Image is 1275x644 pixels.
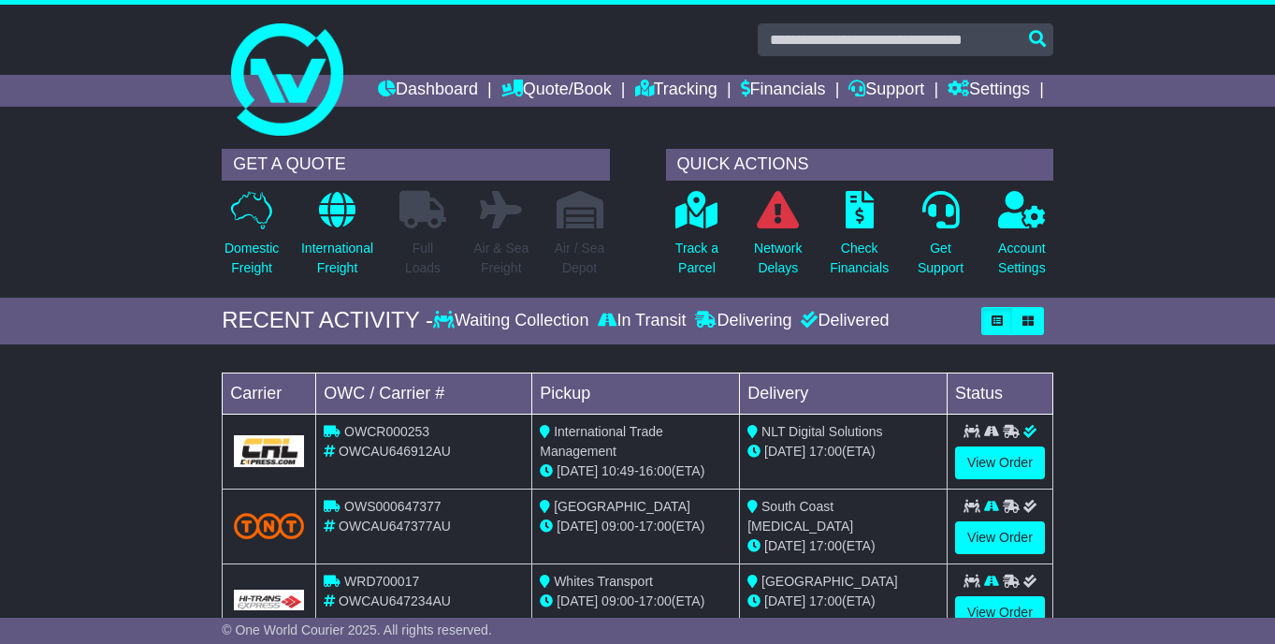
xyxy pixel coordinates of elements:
span: OWCAU647234AU [339,593,451,608]
p: Full Loads [399,239,446,278]
span: Whites Transport [554,574,653,589]
span: [DATE] [764,593,805,608]
span: [DATE] [557,519,598,534]
td: Delivery [740,373,948,414]
div: (ETA) [747,592,939,611]
p: Track a Parcel [675,239,718,278]
p: International Freight [301,239,373,278]
td: OWC / Carrier # [316,373,532,414]
img: GetCarrierServiceLogo [234,435,304,467]
div: (ETA) [747,536,939,556]
span: OWS000647377 [344,499,442,514]
span: 17:00 [809,538,842,553]
td: Carrier [223,373,316,414]
div: Waiting Collection [433,311,593,331]
p: Air & Sea Freight [473,239,529,278]
span: 09:00 [601,593,634,608]
td: Status [948,373,1053,414]
span: © One World Courier 2025. All rights reserved. [222,622,492,637]
p: Domestic Freight [225,239,279,278]
img: TNT_Domestic.png [234,513,304,538]
p: Air / Sea Depot [555,239,605,278]
div: Delivered [796,311,889,331]
span: [GEOGRAPHIC_DATA] [761,574,898,589]
td: Pickup [532,373,740,414]
a: Track aParcel [674,190,719,288]
span: 17:00 [639,519,672,534]
div: - (ETA) [540,592,732,611]
span: OWCAU647377AU [339,519,451,534]
a: Financials [741,75,826,107]
div: (ETA) [747,442,939,461]
span: [DATE] [764,538,805,553]
span: 09:00 [601,519,634,534]
a: View Order [955,521,1045,554]
a: CheckFinancials [829,190,890,288]
a: Settings [948,75,1030,107]
a: AccountSettings [997,190,1047,288]
p: Account Settings [998,239,1046,278]
span: OWCAU646912AU [339,444,451,459]
a: View Order [955,446,1045,479]
a: Quote/Book [501,75,612,107]
a: NetworkDelays [753,190,803,288]
a: Support [848,75,924,107]
span: International Trade Management [540,424,663,459]
span: OWCR000253 [344,424,429,439]
span: 17:00 [639,593,672,608]
div: RECENT ACTIVITY - [222,307,433,334]
a: View Order [955,596,1045,629]
span: WRD700017 [344,574,419,589]
a: GetSupport [917,190,964,288]
div: - (ETA) [540,517,732,536]
a: DomesticFreight [224,190,280,288]
div: - (ETA) [540,461,732,481]
span: [GEOGRAPHIC_DATA] [554,499,690,514]
a: Tracking [635,75,717,107]
img: GetCarrierServiceLogo [234,590,304,610]
div: QUICK ACTIONS [666,149,1053,181]
span: South Coast [MEDICAL_DATA] [747,499,853,534]
span: 17:00 [809,593,842,608]
span: NLT Digital Solutions [761,424,882,439]
span: [DATE] [557,463,598,478]
span: [DATE] [557,593,598,608]
span: 16:00 [639,463,672,478]
a: Dashboard [378,75,478,107]
div: GET A QUOTE [222,149,609,181]
a: InternationalFreight [300,190,374,288]
span: [DATE] [764,444,805,459]
div: Delivering [690,311,796,331]
p: Check Financials [830,239,889,278]
span: 10:49 [601,463,634,478]
p: Network Delays [754,239,802,278]
span: 17:00 [809,444,842,459]
div: In Transit [593,311,690,331]
p: Get Support [918,239,963,278]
